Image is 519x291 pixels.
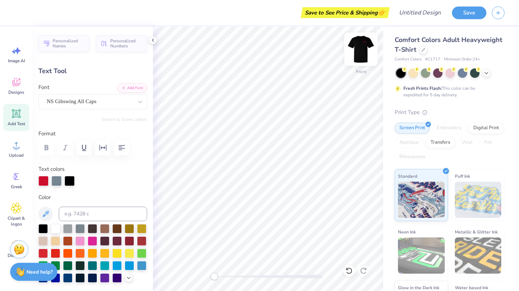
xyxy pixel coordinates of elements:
div: Save to See Price & Shipping [303,7,388,18]
div: Digital Print [469,123,504,134]
button: Switch to Greek Letters [102,117,147,122]
strong: Fresh Prints Flash: [403,85,442,91]
span: Personalized Numbers [110,38,143,48]
div: Front [356,68,366,75]
button: Personalized Names [38,35,90,52]
span: Upload [9,152,24,158]
img: Front [346,35,375,64]
img: Puff Ink [455,182,502,218]
span: Metallic & Glitter Ink [455,228,498,236]
img: Standard [398,182,445,218]
button: Add Font [117,83,147,93]
label: Font [38,83,49,92]
span: Decorate [8,253,25,258]
span: Comfort Colors [395,56,422,63]
strong: Need help? [26,269,53,275]
span: # C1717 [425,56,440,63]
label: Text colors [38,165,65,173]
span: Image AI [8,58,25,64]
span: Neon Ink [398,228,416,236]
div: Embroidery [432,123,466,134]
label: Color [38,193,147,202]
button: Save [452,7,486,19]
span: Standard [398,172,417,180]
img: Neon Ink [398,237,445,274]
label: Format [38,130,147,138]
input: Untitled Design [393,5,447,20]
div: Foil [479,137,497,148]
div: Accessibility label [211,273,218,280]
span: 👉 [378,8,386,17]
div: This color can be expedited for 5 day delivery. [403,85,493,98]
span: Clipart & logos [4,215,28,227]
span: Minimum Order: 24 + [444,56,480,63]
div: Text Tool [38,66,147,76]
span: Add Text [8,121,25,127]
div: Transfers [426,137,455,148]
div: Rhinestones [395,152,430,163]
span: Greek [11,184,22,190]
div: Screen Print [395,123,430,134]
div: Applique [395,137,424,148]
img: Metallic & Glitter Ink [455,237,502,274]
div: Print Type [395,108,505,117]
span: Comfort Colors Adult Heavyweight T-Shirt [395,35,502,54]
input: e.g. 7428 c [59,207,147,221]
div: Vinyl [457,137,477,148]
span: Personalized Names [53,38,85,48]
span: Designs [8,89,24,95]
button: Personalized Numbers [96,35,147,52]
span: Puff Ink [455,172,470,180]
